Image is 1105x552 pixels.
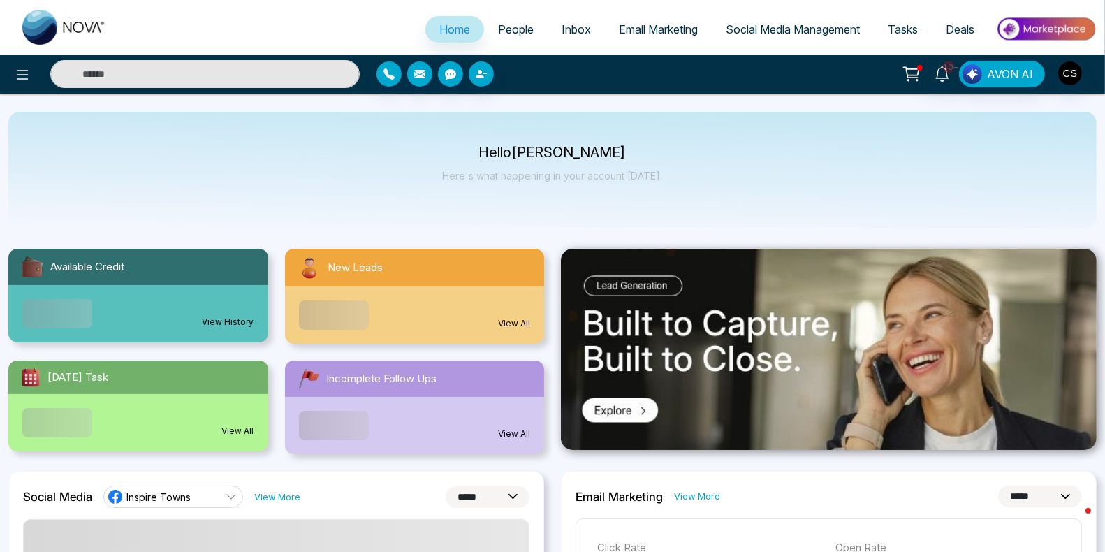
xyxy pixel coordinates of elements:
[203,316,254,328] a: View History
[327,371,437,387] span: Incomplete Follow Ups
[439,22,470,36] span: Home
[562,22,591,36] span: Inbox
[126,491,191,504] span: Inspire Towns
[328,260,383,276] span: New Leads
[1058,504,1091,538] iframe: Intercom live chat
[296,254,323,281] img: newLeads.svg
[484,16,548,43] a: People
[23,490,92,504] h2: Social Media
[874,16,932,43] a: Tasks
[619,22,698,36] span: Email Marketing
[47,370,108,386] span: [DATE] Task
[20,254,45,279] img: availableCredit.svg
[963,64,982,84] img: Lead Flow
[443,147,663,159] p: Hello [PERSON_NAME]
[498,428,530,440] a: View All
[443,170,663,182] p: Here's what happening in your account [DATE].
[1058,61,1082,85] img: User Avatar
[726,22,860,36] span: Social Media Management
[576,490,663,504] h2: Email Marketing
[712,16,874,43] a: Social Media Management
[498,22,534,36] span: People
[498,317,530,330] a: View All
[946,22,974,36] span: Deals
[959,61,1045,87] button: AVON AI
[674,490,720,503] a: View More
[987,66,1033,82] span: AVON AI
[296,366,321,391] img: followUps.svg
[605,16,712,43] a: Email Marketing
[50,259,124,275] span: Available Credit
[20,366,42,388] img: todayTask.svg
[277,361,553,454] a: Incomplete Follow UpsView All
[942,61,955,73] span: 10+
[925,61,959,85] a: 10+
[22,10,106,45] img: Nova CRM Logo
[277,249,553,344] a: New LeadsView All
[995,13,1097,45] img: Market-place.gif
[222,425,254,437] a: View All
[561,249,1097,450] img: .
[932,16,988,43] a: Deals
[548,16,605,43] a: Inbox
[888,22,918,36] span: Tasks
[425,16,484,43] a: Home
[254,491,300,504] a: View More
